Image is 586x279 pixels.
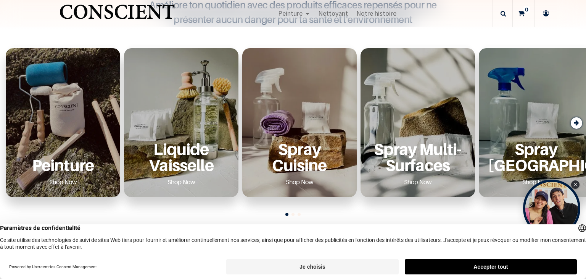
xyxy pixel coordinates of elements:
button: Open chat widget [6,6,29,29]
span: Notre histoire [356,9,396,18]
span: Peinture [278,9,303,18]
div: 2 / 6 [124,48,238,197]
sup: 0 [523,6,530,13]
div: Tolstoy bubble widget [523,180,580,237]
div: 3 / 6 [242,48,357,197]
a: Shop Now [277,176,323,188]
a: Shop Now [395,176,441,188]
a: Liquide Vaisselle [133,141,229,173]
a: Peinture [15,157,111,173]
a: Shop Now [40,176,86,188]
div: Open Tolstoy [523,180,580,237]
a: Shop Now [158,176,204,188]
div: 4 / 6 [361,48,475,197]
div: Next slide [571,117,582,129]
a: Spray Cuisine [251,141,348,173]
span: Go to slide 1 [285,213,288,216]
div: Close Tolstoy widget [571,180,580,189]
a: Shop Now [513,176,559,188]
div: Open Tolstoy widget [523,180,580,237]
div: 1 / 6 [6,48,120,197]
span: Go to slide 3 [298,213,301,216]
span: Nettoyant [318,9,348,18]
a: Spray Multi-Surfaces [370,141,466,173]
span: Go to slide 2 [291,213,295,216]
a: Spray [GEOGRAPHIC_DATA] [488,141,584,173]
